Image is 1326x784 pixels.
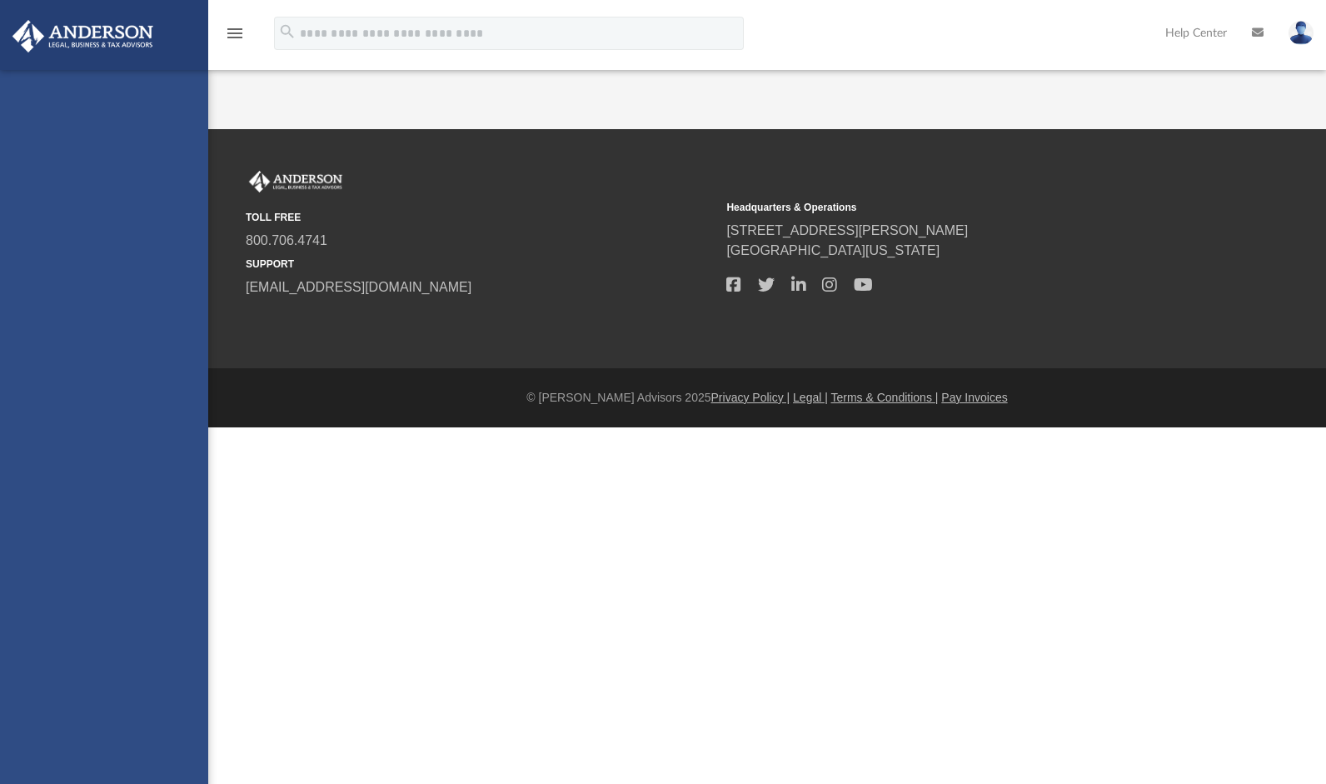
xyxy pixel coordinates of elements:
[225,32,245,43] a: menu
[726,200,1195,215] small: Headquarters & Operations
[941,391,1007,404] a: Pay Invoices
[246,210,715,225] small: TOLL FREE
[793,391,828,404] a: Legal |
[225,23,245,43] i: menu
[208,389,1326,407] div: © [PERSON_NAME] Advisors 2025
[7,20,158,52] img: Anderson Advisors Platinum Portal
[246,171,346,192] img: Anderson Advisors Platinum Portal
[726,223,968,237] a: [STREET_ADDRESS][PERSON_NAME]
[1289,21,1314,45] img: User Pic
[726,243,940,257] a: [GEOGRAPHIC_DATA][US_STATE]
[711,391,790,404] a: Privacy Policy |
[246,280,471,294] a: [EMAIL_ADDRESS][DOMAIN_NAME]
[246,257,715,272] small: SUPPORT
[246,233,327,247] a: 800.706.4741
[831,391,939,404] a: Terms & Conditions |
[278,22,297,41] i: search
